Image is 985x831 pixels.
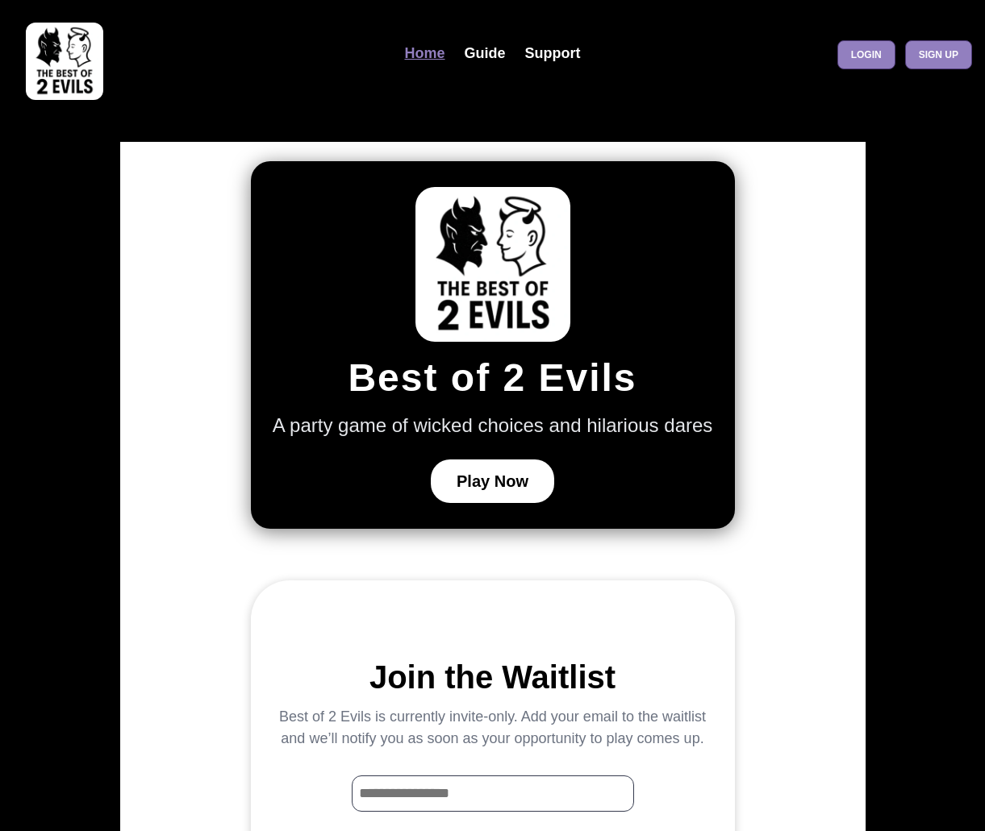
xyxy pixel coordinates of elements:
[273,411,713,440] p: A party game of wicked choices and hilarious dares
[277,706,709,750] p: Best of 2 Evils is currently invite-only. Add your email to the waitlist and we’ll notify you as ...
[394,36,454,71] a: Home
[348,355,636,401] h1: Best of 2 Evils
[905,40,972,69] a: Sign up
[415,187,570,342] img: Best of 2 Evils Logo
[515,36,591,71] a: Support
[837,40,895,69] a: Login
[369,658,616,696] h2: Join the Waitlist
[352,775,634,812] input: Waitlist Email Input
[455,36,515,71] a: Guide
[431,459,554,503] button: Play Now
[26,23,103,100] img: best of 2 evils logo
